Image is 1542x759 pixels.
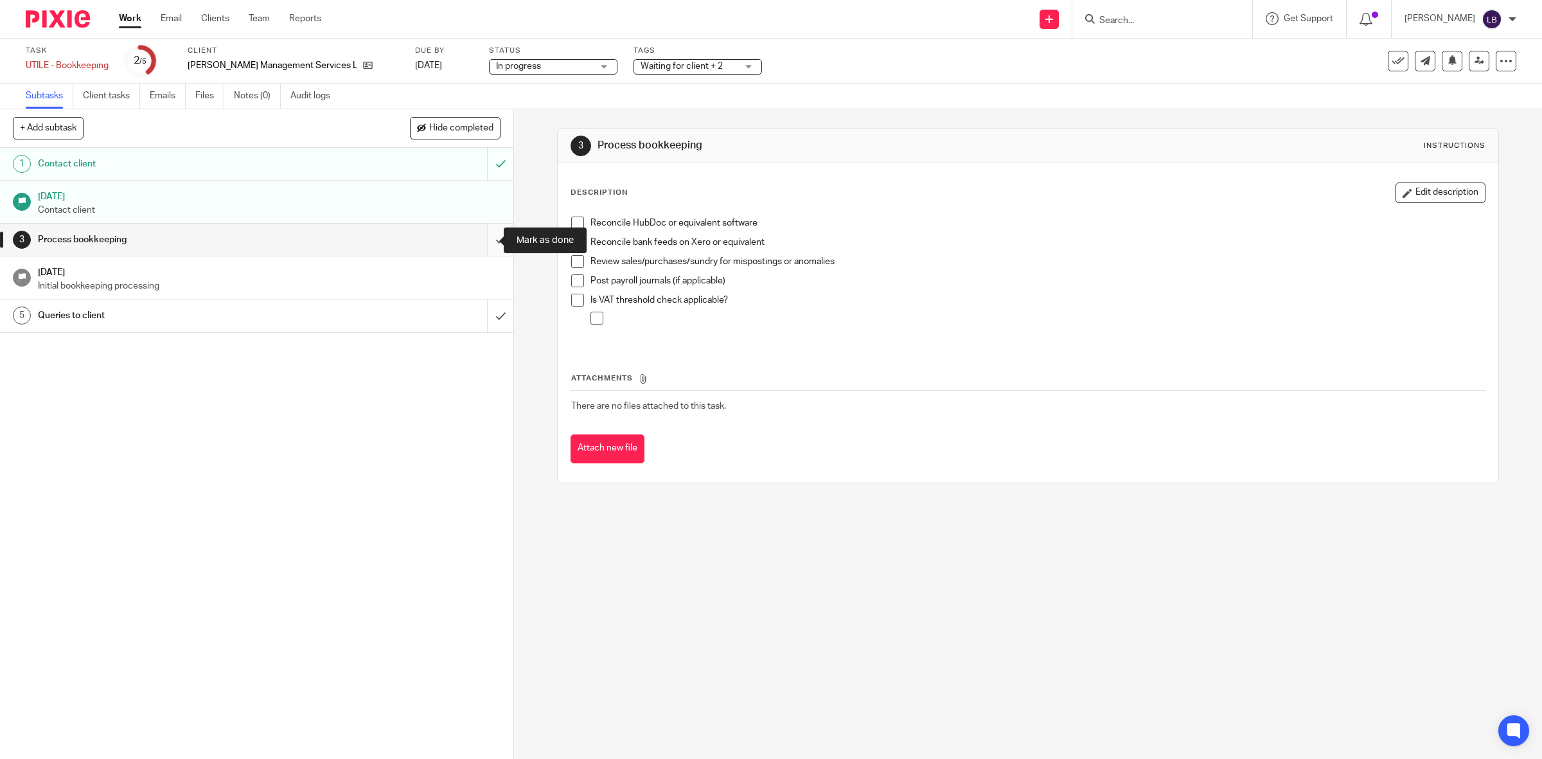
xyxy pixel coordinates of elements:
[489,46,617,56] label: Status
[571,402,726,411] span: There are no files attached to this task.
[38,230,329,249] h1: Process bookkeeping
[188,59,357,72] p: [PERSON_NAME] Management Services Limited
[590,255,1485,268] p: Review sales/purchases/sundry for mispostings or anomalies
[415,46,473,56] label: Due by
[195,84,224,109] a: Files
[590,236,1485,249] p: Reconcile bank feeds on Xero or equivalent
[1405,12,1475,25] p: [PERSON_NAME]
[161,12,182,25] a: Email
[38,204,501,217] p: Contact client
[13,307,31,325] div: 5
[13,231,31,249] div: 3
[26,46,109,56] label: Task
[201,12,229,25] a: Clients
[249,12,270,25] a: Team
[139,58,146,65] small: /5
[83,84,140,109] a: Client tasks
[571,375,633,382] span: Attachments
[38,280,501,292] p: Initial bookkeeping processing
[634,46,762,56] label: Tags
[571,434,644,463] button: Attach new file
[234,84,281,109] a: Notes (0)
[26,59,109,72] div: UTILE - Bookkeeping
[496,62,541,71] span: In progress
[38,306,329,325] h1: Queries to client
[38,154,329,174] h1: Contact client
[410,117,501,139] button: Hide completed
[290,84,340,109] a: Audit logs
[13,117,84,139] button: + Add subtask
[26,84,73,109] a: Subtasks
[119,12,141,25] a: Work
[1424,141,1485,151] div: Instructions
[26,10,90,28] img: Pixie
[38,263,501,279] h1: [DATE]
[571,188,628,198] p: Description
[1098,15,1214,27] input: Search
[38,187,501,203] h1: [DATE]
[641,62,723,71] span: Waiting for client + 2
[598,139,1055,152] h1: Process bookkeeping
[150,84,186,109] a: Emails
[1482,9,1502,30] img: svg%3E
[134,53,146,68] div: 2
[571,136,591,156] div: 3
[1396,183,1485,203] button: Edit description
[590,294,1485,307] p: Is VAT threshold check applicable?
[188,46,399,56] label: Client
[1284,14,1333,23] span: Get Support
[590,274,1485,287] p: Post payroll journals (if applicable)
[13,155,31,173] div: 1
[590,217,1485,229] p: Reconcile HubDoc or equivalent software
[289,12,321,25] a: Reports
[415,61,442,70] span: [DATE]
[429,123,493,134] span: Hide completed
